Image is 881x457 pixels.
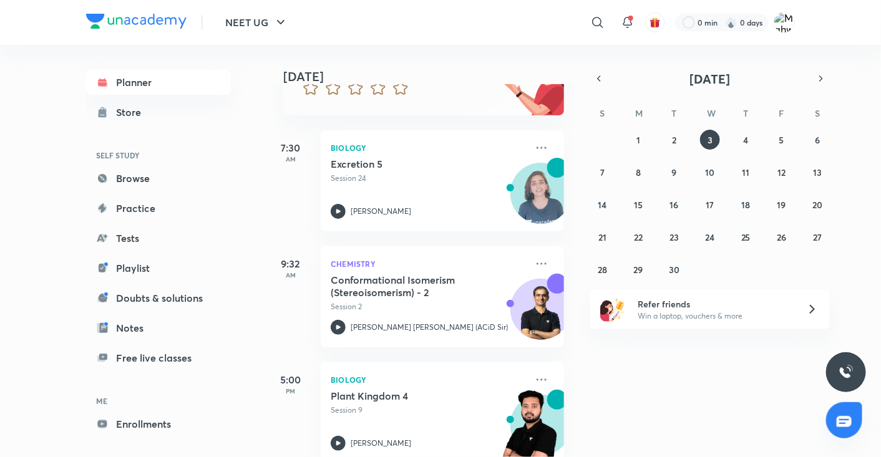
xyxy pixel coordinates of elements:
[669,231,679,243] abbr: September 23, 2025
[351,322,508,333] p: [PERSON_NAME] [PERSON_NAME] (ACiD Sir)
[707,107,716,119] abbr: Wednesday
[815,134,820,146] abbr: September 6, 2025
[266,155,316,163] p: AM
[351,438,411,449] p: [PERSON_NAME]
[670,199,679,211] abbr: September 16, 2025
[807,227,827,247] button: September 27, 2025
[593,227,613,247] button: September 21, 2025
[638,297,792,310] h6: Refer friends
[672,134,676,146] abbr: September 2, 2025
[645,12,665,32] button: avatar
[664,227,684,247] button: September 23, 2025
[779,107,784,119] abbr: Friday
[86,70,231,95] a: Planner
[664,259,684,279] button: September 30, 2025
[600,107,605,119] abbr: Sunday
[266,387,316,395] p: PM
[598,264,607,276] abbr: September 28, 2025
[700,195,720,214] button: September 17, 2025
[266,271,316,279] p: AM
[86,256,231,281] a: Playlist
[736,195,756,214] button: September 18, 2025
[743,107,748,119] abbr: Thursday
[331,301,527,312] p: Session 2
[86,196,231,221] a: Practice
[266,140,316,155] h5: 7:30
[742,166,749,178] abbr: September 11, 2025
[266,256,316,271] h5: 9:32
[598,231,606,243] abbr: September 21, 2025
[86,286,231,310] a: Doubts & solutions
[741,199,750,211] abbr: September 18, 2025
[774,12,795,33] img: Mahwish Fatima
[86,14,187,29] img: Company Logo
[777,231,786,243] abbr: September 26, 2025
[86,100,231,125] a: Store
[705,166,714,178] abbr: September 10, 2025
[331,390,486,402] h5: Plant Kingdom 4
[638,310,792,322] p: Win a laptop, vouchers & more
[331,405,527,416] p: Session 9
[772,130,792,150] button: September 5, 2025
[628,259,648,279] button: September 29, 2025
[664,195,684,214] button: September 16, 2025
[772,195,792,214] button: September 19, 2025
[116,105,148,120] div: Store
[331,274,486,299] h5: Conformational Isomerism (Stereoisomerism) - 2
[736,162,756,182] button: September 11, 2025
[807,162,827,182] button: September 13, 2025
[511,170,571,229] img: Avatar
[690,70,731,87] span: [DATE]
[700,162,720,182] button: September 10, 2025
[86,14,187,32] a: Company Logo
[807,195,827,214] button: September 20, 2025
[331,140,527,155] p: Biology
[669,264,679,276] abbr: September 30, 2025
[351,206,411,217] p: [PERSON_NAME]
[736,130,756,150] button: September 4, 2025
[266,372,316,387] h5: 5:00
[86,166,231,191] a: Browse
[331,256,527,271] p: Chemistry
[736,227,756,247] button: September 25, 2025
[812,199,822,211] abbr: September 20, 2025
[86,226,231,251] a: Tests
[777,199,786,211] abbr: September 19, 2025
[86,390,231,411] h6: ME
[725,16,737,29] img: streak
[636,134,640,146] abbr: September 1, 2025
[813,231,822,243] abbr: September 27, 2025
[598,199,607,211] abbr: September 14, 2025
[600,166,605,178] abbr: September 7, 2025
[672,166,677,178] abbr: September 9, 2025
[331,158,486,170] h5: Excretion 5
[706,199,714,211] abbr: September 17, 2025
[813,166,822,178] abbr: September 13, 2025
[593,259,613,279] button: September 28, 2025
[628,227,648,247] button: September 22, 2025
[86,315,231,340] a: Notes
[331,173,527,184] p: Session 24
[664,130,684,150] button: September 2, 2025
[86,145,231,166] h6: SELF STUDY
[700,130,720,150] button: September 3, 2025
[634,231,643,243] abbr: September 22, 2025
[218,10,296,35] button: NEET UG
[636,166,641,178] abbr: September 8, 2025
[700,227,720,247] button: September 24, 2025
[777,166,786,178] abbr: September 12, 2025
[511,286,571,345] img: Avatar
[772,162,792,182] button: September 12, 2025
[839,365,854,380] img: ttu
[593,162,613,182] button: September 7, 2025
[628,130,648,150] button: September 1, 2025
[86,411,231,436] a: Enrollments
[772,227,792,247] button: September 26, 2025
[807,130,827,150] button: September 6, 2025
[708,134,713,146] abbr: September 3, 2025
[815,107,820,119] abbr: Saturday
[705,231,714,243] abbr: September 24, 2025
[635,107,643,119] abbr: Monday
[331,372,527,387] p: Biology
[608,70,812,87] button: [DATE]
